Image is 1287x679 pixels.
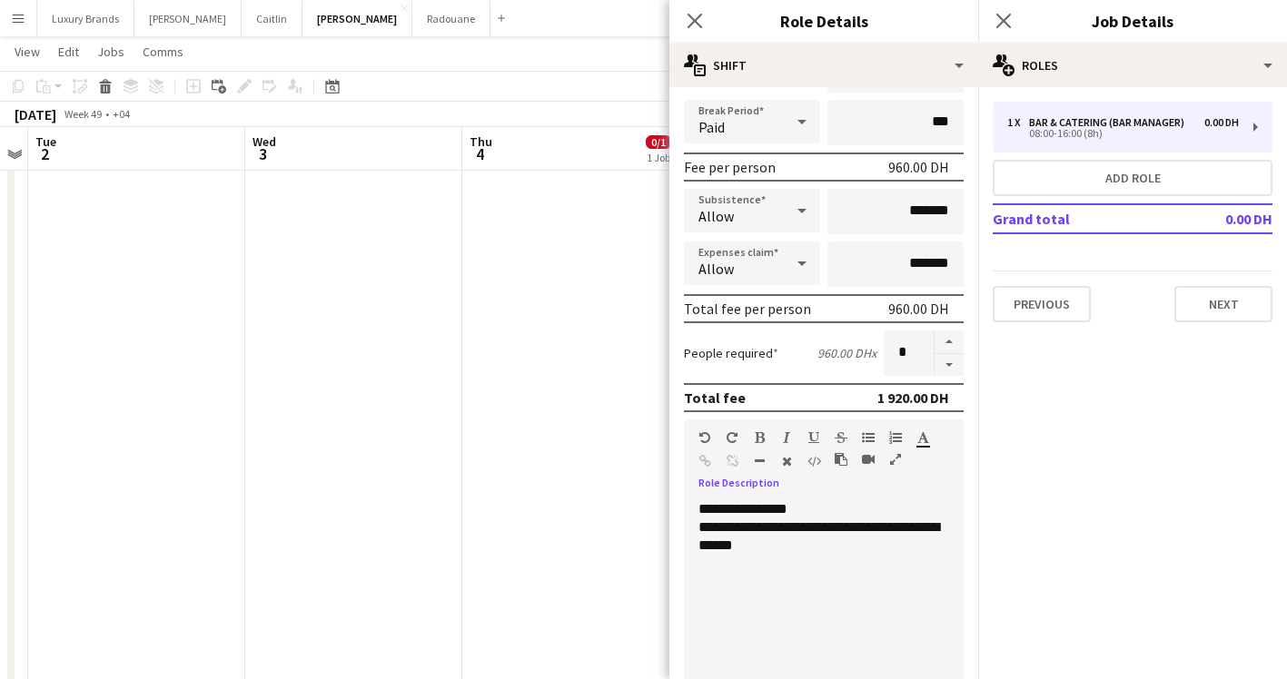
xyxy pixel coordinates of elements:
button: Redo [726,430,738,445]
label: People required [684,345,778,361]
button: [PERSON_NAME] [134,1,242,36]
button: Increase [935,330,964,354]
div: Total fee [684,389,746,407]
div: [DATE] [15,105,56,123]
span: Jobs [97,44,124,60]
div: 1 920.00 DH [877,389,949,407]
button: Undo [698,430,711,445]
button: Previous [993,286,1091,322]
button: [PERSON_NAME] [302,1,412,36]
span: View [15,44,40,60]
div: +04 [113,107,130,121]
button: Underline [807,430,820,445]
div: 1 x [1007,116,1029,129]
span: 2 [33,143,56,164]
button: Strikethrough [835,430,847,445]
h3: Role Details [669,9,978,33]
button: Ordered List [889,430,902,445]
a: View [7,40,47,64]
span: Thu [470,133,492,150]
span: Allow [698,260,734,278]
div: 0.00 DH [1204,116,1239,129]
span: Edit [58,44,79,60]
button: Horizontal Line [753,454,766,468]
td: Grand total [993,204,1165,233]
button: Text Color [916,430,929,445]
button: Radouane [412,1,490,36]
button: Fullscreen [889,452,902,467]
span: 3 [250,143,276,164]
button: Caitlin [242,1,302,36]
button: Bold [753,430,766,445]
span: 4 [467,143,492,164]
a: Jobs [90,40,132,64]
button: Decrease [935,354,964,377]
button: HTML Code [807,454,820,468]
div: 960.00 DH x [817,345,876,361]
div: Roles [978,44,1287,87]
button: Paste as plain text [835,452,847,467]
span: Week 49 [60,107,105,121]
button: Luxury Brands [37,1,134,36]
div: 960.00 DH [888,300,949,318]
span: Paid [698,118,725,136]
button: Italic [780,430,793,445]
button: Next [1174,286,1272,322]
span: 0/1 [646,135,671,149]
span: Tue [35,133,56,150]
div: Shift [669,44,978,87]
button: Add role [993,160,1272,196]
td: 0.00 DH [1165,204,1272,233]
span: Wed [252,133,276,150]
div: Total fee per person [684,300,811,318]
span: Allow [698,207,734,225]
div: Bar & Catering (Bar Manager) [1029,116,1192,129]
button: Clear Formatting [780,454,793,468]
div: 960.00 DH [888,158,949,176]
div: Fee per person [684,158,776,176]
a: Comms [135,40,191,64]
span: Comms [143,44,183,60]
h3: Job Details [978,9,1287,33]
button: Unordered List [862,430,875,445]
button: Insert video [862,452,875,467]
div: 08:00-16:00 (8h) [1007,129,1239,138]
a: Edit [51,40,86,64]
div: 1 Job [647,151,670,164]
